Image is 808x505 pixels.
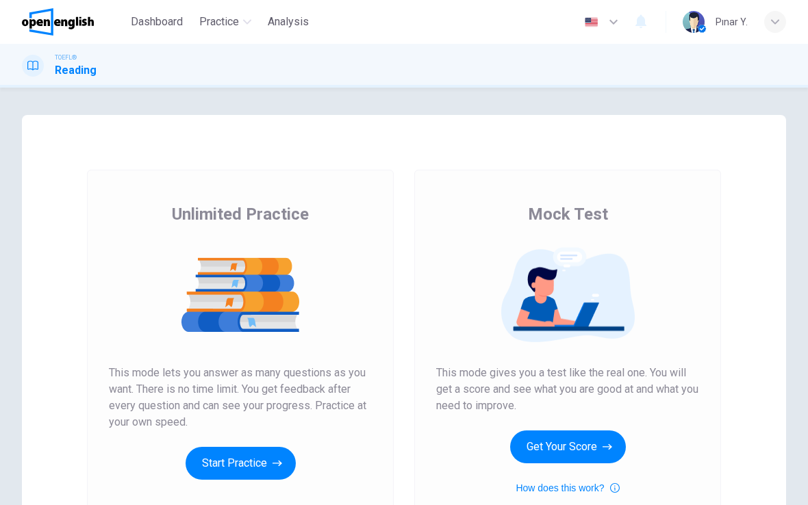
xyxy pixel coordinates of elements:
[22,8,125,36] a: OpenEnglish logo
[262,10,314,34] button: Analysis
[186,447,296,480] button: Start Practice
[199,14,239,30] span: Practice
[22,8,94,36] img: OpenEnglish logo
[510,430,626,463] button: Get Your Score
[131,14,183,30] span: Dashboard
[583,17,600,27] img: en
[125,10,188,34] button: Dashboard
[55,62,97,79] h1: Reading
[716,14,748,30] div: Pınar Y.
[55,53,77,62] span: TOEFL®
[268,14,309,30] span: Analysis
[683,11,705,33] img: Profile picture
[109,365,372,430] span: This mode lets you answer as many questions as you want. There is no time limit. You get feedback...
[516,480,619,496] button: How does this work?
[528,203,608,225] span: Mock Test
[172,203,309,225] span: Unlimited Practice
[436,365,699,414] span: This mode gives you a test like the real one. You will get a score and see what you are good at a...
[194,10,257,34] button: Practice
